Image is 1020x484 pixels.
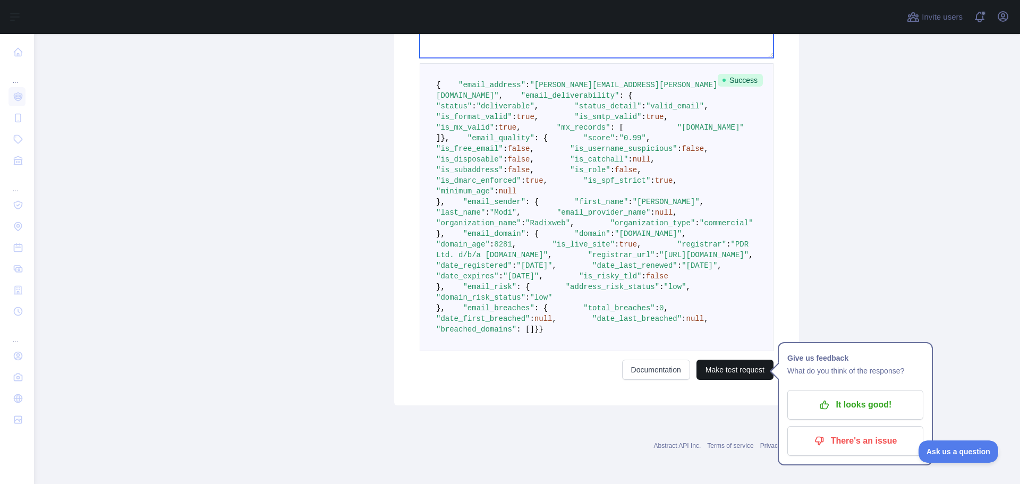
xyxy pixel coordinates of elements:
span: : [677,261,682,270]
span: "is_free_email" [436,145,503,153]
h1: Give us feedback [787,352,923,364]
span: , [516,123,521,132]
span: "is_disposable" [436,155,503,164]
span: , [637,166,641,174]
span: true [646,113,664,121]
span: : { [525,230,539,238]
span: false [507,145,530,153]
span: true [499,123,517,132]
span: "email_deliverability" [521,91,619,100]
span: : [642,113,646,121]
span: , [664,113,668,121]
span: : [499,272,503,281]
span: : [494,123,498,132]
span: ] [436,134,440,142]
span: false [615,166,637,174]
span: "deliverable" [477,102,534,111]
span: , [673,176,677,185]
span: , [704,102,708,111]
span: "valid_email" [646,102,704,111]
span: : { [525,198,539,206]
span: : [726,240,730,249]
span: , [534,102,539,111]
div: ... [8,323,25,344]
span: : [521,219,525,227]
span: : [503,145,507,153]
span: "minimum_age" [436,187,494,196]
span: "date_last_breached" [592,315,682,323]
span: , [686,283,691,291]
span: : [503,155,507,164]
span: "[DATE]" [682,261,717,270]
span: , [548,251,552,259]
span: , [700,198,704,206]
span: , [530,145,534,153]
span: : { [534,304,548,312]
span: , [534,113,539,121]
a: Privacy policy [760,442,799,449]
span: : [490,240,494,249]
span: "is_catchall" [570,155,628,164]
span: : [615,240,619,249]
button: It looks good! [787,390,923,420]
span: "email_risk" [463,283,516,291]
span: "registrar_url" [588,251,655,259]
button: Make test request [696,360,773,380]
span: : [] [516,325,534,334]
span: : [530,315,534,323]
span: "Modi" [490,208,516,217]
span: "date_expires" [436,272,499,281]
span: : [628,198,632,206]
span: , [650,155,654,164]
span: "domain_age" [436,240,490,249]
span: "[PERSON_NAME][EMAIL_ADDRESS][PERSON_NAME][DOMAIN_NAME]" [436,81,717,100]
span: "email_address" [458,81,525,89]
span: "commercial" [700,219,753,227]
span: , [570,219,574,227]
span: "0.99" [619,134,646,142]
p: It looks good! [795,396,915,414]
span: true [525,176,543,185]
span: , [539,272,543,281]
span: , [664,304,668,312]
span: : [659,283,664,291]
span: "[DOMAIN_NAME]" [677,123,744,132]
span: : [615,134,619,142]
span: Invite users [922,11,963,23]
span: "registrar" [677,240,726,249]
span: "domain" [574,230,610,238]
span: null [655,208,673,217]
span: "date_last_renewed" [592,261,677,270]
span: "low" [664,283,686,291]
span: "email_domain" [463,230,525,238]
span: null [534,315,552,323]
span: "[URL][DOMAIN_NAME]" [659,251,749,259]
span: }, [440,134,449,142]
span: , [637,240,641,249]
span: , [704,145,708,153]
span: , [516,208,521,217]
a: Documentation [622,360,690,380]
span: "domain_risk_status" [436,293,525,302]
span: }, [436,304,445,312]
span: } [539,325,543,334]
span: true [619,240,637,249]
span: "total_breaches" [583,304,654,312]
span: "breached_domains" [436,325,516,334]
span: "email_breaches" [463,304,534,312]
span: "[DOMAIN_NAME]" [615,230,682,238]
span: "organization_name" [436,219,521,227]
span: : [512,113,516,121]
span: , [673,208,677,217]
span: , [543,176,548,185]
span: , [717,261,721,270]
span: : [642,272,646,281]
span: }, [436,198,445,206]
span: : [677,145,682,153]
span: { [436,81,440,89]
span: true [655,176,673,185]
iframe: Toggle Customer Support [919,440,999,463]
span: "low" [530,293,552,302]
span: , [552,261,556,270]
span: , [704,315,708,323]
